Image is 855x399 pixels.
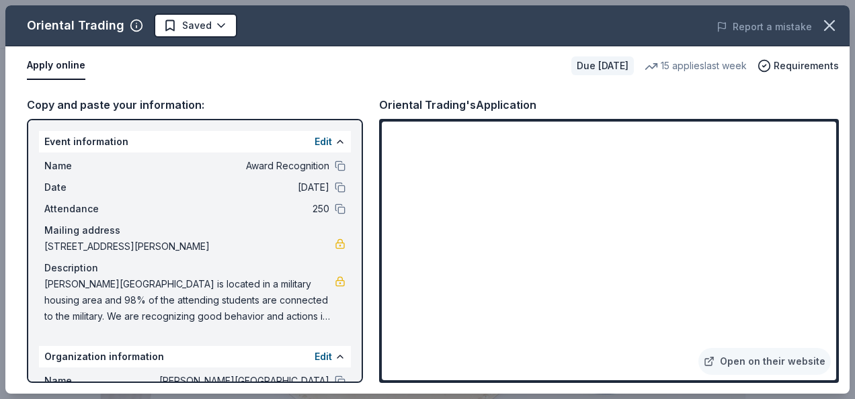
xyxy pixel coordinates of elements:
[154,13,237,38] button: Saved
[645,58,747,74] div: 15 applies last week
[44,260,345,276] div: Description
[44,276,335,324] span: [PERSON_NAME][GEOGRAPHIC_DATA] is located in a military housing area and 98% of the attending stu...
[134,179,329,195] span: [DATE]
[44,238,335,255] span: [STREET_ADDRESS][PERSON_NAME]
[134,373,329,389] span: [PERSON_NAME][GEOGRAPHIC_DATA]
[44,158,134,174] span: Name
[717,19,812,35] button: Report a mistake
[27,52,85,80] button: Apply online
[39,131,351,152] div: Event information
[774,58,839,74] span: Requirements
[698,348,831,375] a: Open on their website
[182,17,212,34] span: Saved
[44,201,134,217] span: Attendance
[27,96,363,114] div: Copy and paste your information:
[315,134,332,150] button: Edit
[571,56,634,75] div: Due [DATE]
[379,96,536,114] div: Oriental Trading's Application
[134,158,329,174] span: Award Recognition
[44,222,345,238] div: Mailing address
[758,58,839,74] button: Requirements
[315,349,332,365] button: Edit
[44,373,134,389] span: Name
[134,201,329,217] span: 250
[39,346,351,367] div: Organization information
[27,15,124,36] div: Oriental Trading
[44,179,134,195] span: Date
